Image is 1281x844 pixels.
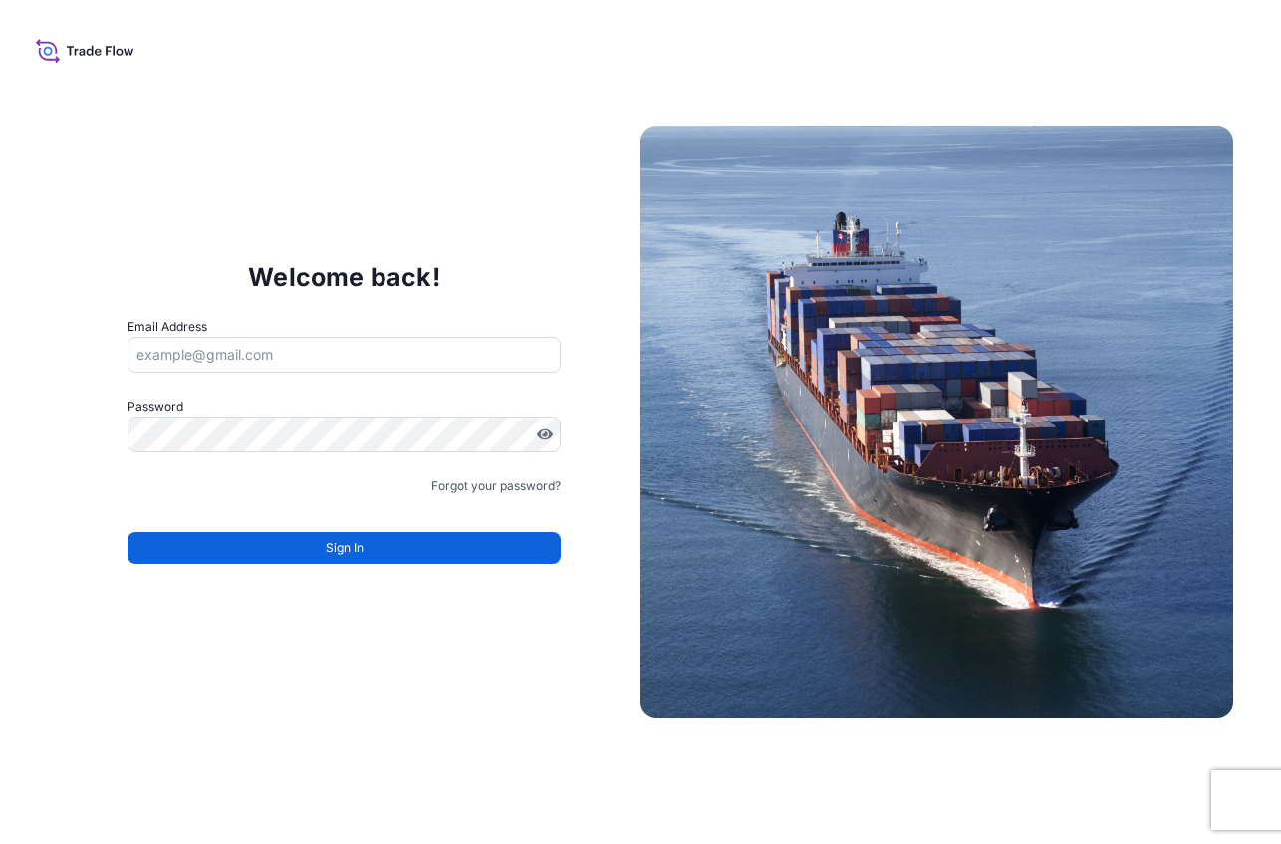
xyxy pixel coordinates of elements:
[640,126,1233,718] img: Ship illustration
[537,426,553,442] button: Show password
[128,317,207,337] label: Email Address
[248,261,440,293] p: Welcome back!
[128,532,561,564] button: Sign In
[326,538,364,558] span: Sign In
[128,337,561,373] input: example@gmail.com
[431,476,561,496] a: Forgot your password?
[128,397,561,417] label: Password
